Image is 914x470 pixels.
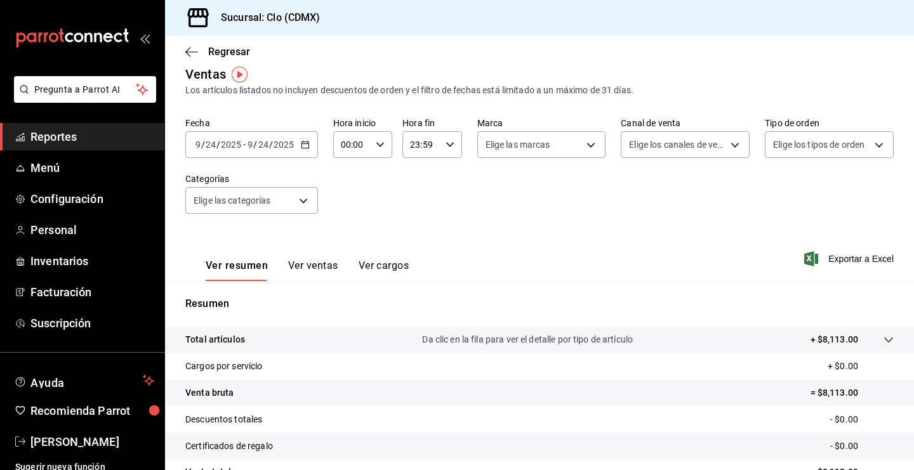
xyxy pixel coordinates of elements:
[765,119,894,127] label: Tipo de orden
[422,333,633,346] p: Da clic en la fila para ver el detalle por tipo de artículo
[185,296,894,311] p: Resumen
[830,440,894,453] p: - $0.00
[195,140,201,150] input: --
[185,119,318,127] label: Fecha
[194,194,271,207] span: Elige las categorías
[830,413,894,426] p: - $0.00
[185,360,263,373] p: Cargos por servicio
[269,140,273,150] span: /
[206,259,268,281] button: Ver resumen
[206,259,409,281] div: navigation tabs
[30,402,154,419] span: Recomienda Parrot
[253,140,257,150] span: /
[205,140,216,150] input: --
[30,190,154,207] span: Configuración
[811,333,858,346] p: + $8,113.00
[243,140,246,150] span: -
[30,433,154,450] span: [PERSON_NAME]
[30,315,154,332] span: Suscripción
[828,360,894,373] p: + $0.00
[30,284,154,301] span: Facturación
[185,46,250,58] button: Regresar
[30,221,154,238] span: Personal
[30,128,154,145] span: Reportes
[811,386,894,400] p: = $8,113.00
[185,333,245,346] p: Total artículos
[232,67,248,82] img: Tooltip marker
[220,140,242,150] input: ----
[402,119,461,127] label: Hora fin
[185,174,318,183] label: Categorías
[14,76,156,103] button: Pregunta a Parrot AI
[211,10,321,25] h3: Sucursal: Clo (CDMX)
[216,140,220,150] span: /
[258,140,269,150] input: --
[333,119,392,127] label: Hora inicio
[773,138,864,151] span: Elige los tipos de orden
[9,92,156,105] a: Pregunta a Parrot AI
[201,140,205,150] span: /
[185,65,226,84] div: Ventas
[30,252,154,270] span: Inventarios
[185,440,273,453] p: Certificados de regalo
[486,138,550,151] span: Elige las marcas
[30,373,138,388] span: Ayuda
[288,259,338,281] button: Ver ventas
[185,413,262,426] p: Descuentos totales
[185,84,894,97] div: Los artículos listados no incluyen descuentos de orden y el filtro de fechas está limitado a un m...
[629,138,726,151] span: Elige los canales de venta
[208,46,250,58] span: Regresar
[359,259,409,281] button: Ver cargos
[621,119,750,127] label: Canal de venta
[273,140,295,150] input: ----
[477,119,606,127] label: Marca
[34,83,136,96] span: Pregunta a Parrot AI
[247,140,253,150] input: --
[30,159,154,176] span: Menú
[185,386,234,400] p: Venta bruta
[140,33,150,43] button: open_drawer_menu
[807,251,894,266] button: Exportar a Excel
